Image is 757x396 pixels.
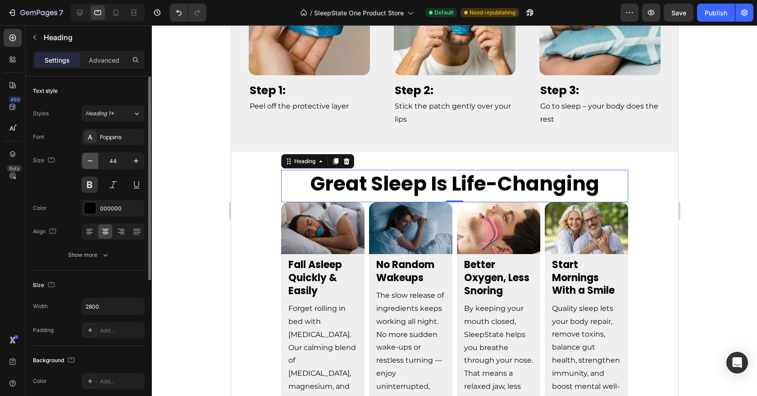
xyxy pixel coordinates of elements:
p: Settings [45,55,70,65]
div: Align [33,226,58,238]
div: Size [33,155,57,167]
span: Heading 1* [86,109,114,118]
div: Width [33,302,48,310]
span: The slow release of ingredients keeps working all night. No more sudden wake-ups or restless turn... [145,266,213,378]
p: 7 [59,7,63,18]
div: Publish [705,8,727,18]
button: 7 [4,4,67,22]
div: Show more [68,250,110,259]
span: No Random Wakeups [145,232,203,259]
img: gempages_571746078035018904-4d7ed0db-9d59-4d5e-813c-3513c77ea6ba.jpg [314,177,397,229]
img: gempages_571746078035018904-c9ed726e-2662-4fab-8438-8047f007ed96.jpg [50,177,133,229]
div: Padding [33,326,54,334]
div: Poppins [100,133,142,141]
div: Font [33,133,44,141]
div: Heading [61,132,86,140]
iframe: Design area [231,25,678,396]
p: Go to sleep – your body does the rest [309,75,429,101]
p: Advanced [89,55,119,65]
img: gempages_571746078035018904-e672acf4-179b-4e9e-8a0a-d25415514c68.jpg [138,177,221,229]
span: / [310,8,312,18]
div: Styles [33,109,49,118]
div: Background [33,355,77,367]
div: 450 [9,96,22,103]
span: Save [671,9,686,17]
span: Default [434,9,453,17]
span: Fall Asleep Quickly & Easily [57,232,111,272]
span: SleepState One Product Store [314,8,404,18]
div: Add... [100,327,142,335]
button: Heading 1* [82,105,145,122]
span: Need republishing [470,9,515,17]
input: Auto [82,298,144,314]
div: Size [33,279,57,291]
button: Save [664,4,693,22]
strong: Great Sleep Is Life-Changing [79,145,368,172]
p: Step 3: [309,58,429,73]
div: 000000 [100,205,142,213]
div: Open Intercom Messenger [726,352,748,373]
p: Heading [44,32,141,43]
img: gempages_571746078035018904-d1c9eeab-c88d-44b2-96cc-d05efe22623d.jpg [226,177,309,229]
p: Better Oxygen, Less Snoring [233,233,302,272]
div: Add... [100,378,142,386]
button: Publish [697,4,735,22]
div: Color [33,377,47,385]
div: Beta [7,165,22,172]
span: Start Mornings With a Smile [321,232,383,272]
div: Color [33,204,47,212]
div: Undo/Redo [170,4,206,22]
button: Show more [33,247,145,263]
div: Text style [33,87,58,95]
